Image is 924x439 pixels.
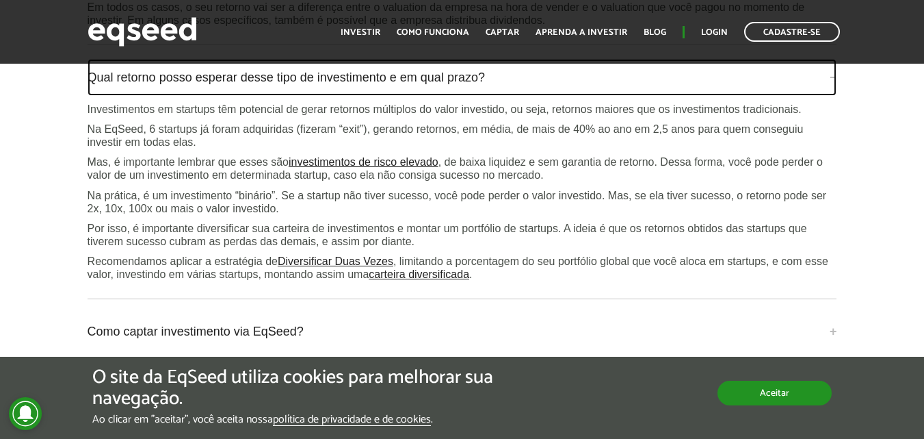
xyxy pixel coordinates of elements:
[88,189,837,215] p: Na prática, é um investimento “binário”. Se a startup não tiver sucesso, você pode perder o valor...
[717,381,832,405] button: Aceitar
[92,413,536,426] p: Ao clicar em "aceitar", você aceita nossa .
[397,28,469,37] a: Como funciona
[88,222,837,248] p: Por isso, é importante diversificar sua carteira de investimentos e montar um portfólio de startu...
[88,14,197,50] img: EqSeed
[341,28,380,37] a: Investir
[88,59,837,96] a: Qual retorno posso esperar desse tipo de investimento e em qual prazo?
[273,414,431,426] a: política de privacidade e de cookies
[744,22,840,42] a: Cadastre-se
[92,367,536,410] h5: O site da EqSeed utiliza cookies para melhorar sua navegação.
[289,157,438,168] a: investimentos de risco elevado
[278,256,393,267] a: Diversificar Duas Vezes
[88,103,837,116] p: Investimentos em startups têm potencial de gerar retornos múltiplos do valor investido, ou seja, ...
[369,269,469,280] a: carteira diversificada
[536,28,627,37] a: Aprenda a investir
[88,123,837,149] p: Na EqSeed, 6 startups já foram adquiridas (fizeram “exit”), gerando retornos, em média, de mais d...
[88,155,837,181] p: Mas, é importante lembrar que esses são , de baixa liquidez e sem garantia de retorno. Dessa form...
[701,28,728,37] a: Login
[644,28,666,37] a: Blog
[88,313,837,350] a: Como captar investimento via EqSeed?
[486,28,519,37] a: Captar
[88,255,837,281] p: Recomendamos aplicar a estratégia de , limitando a porcentagem do seu portfólio global que você a...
